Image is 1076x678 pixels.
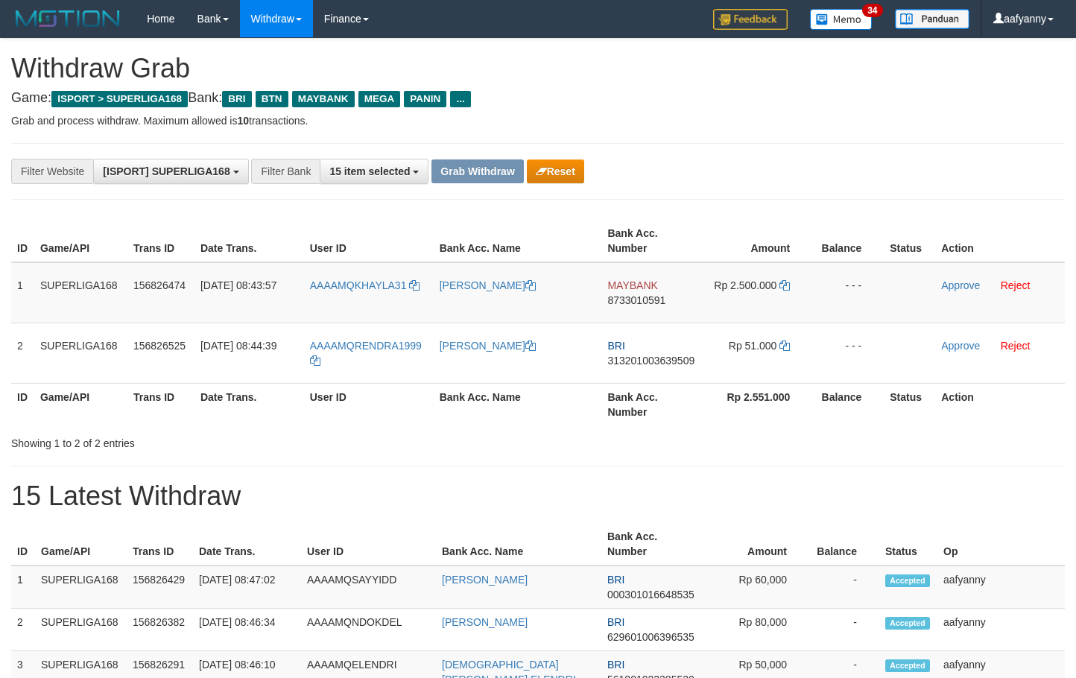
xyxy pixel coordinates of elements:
div: Filter Website [11,159,93,184]
td: aafyanny [937,609,1065,651]
img: Button%20Memo.svg [810,9,873,30]
span: Rp 2.500.000 [714,279,776,291]
td: [DATE] 08:46:34 [193,609,301,651]
th: Trans ID [127,523,193,565]
th: Bank Acc. Number [601,383,705,425]
span: BRI [222,91,251,107]
th: Balance [812,220,884,262]
img: Feedback.jpg [713,9,788,30]
span: Copy 629601006396535 to clipboard [607,631,694,643]
span: Accepted [885,659,930,672]
th: Trans ID [127,220,194,262]
h1: 15 Latest Withdraw [11,481,1065,511]
th: Balance [809,523,879,565]
a: Copy 51000 to clipboard [779,340,790,352]
span: Accepted [885,617,930,630]
td: 2 [11,609,35,651]
th: Date Trans. [193,523,301,565]
th: Status [879,523,937,565]
a: Approve [941,279,980,291]
span: Copy 313201003639509 to clipboard [607,355,694,367]
td: AAAAMQNDOKDEL [301,609,436,651]
a: Reject [1001,340,1031,352]
h4: Game: Bank: [11,91,1065,106]
th: ID [11,523,35,565]
th: ID [11,383,34,425]
img: panduan.png [895,9,969,29]
td: 156826382 [127,609,193,651]
span: BRI [607,574,624,586]
th: Amount [705,220,812,262]
span: 156826525 [133,340,186,352]
th: Rp 2.551.000 [705,383,812,425]
span: PANIN [404,91,446,107]
td: 156826429 [127,565,193,609]
span: Copy 8733010591 to clipboard [607,294,665,306]
span: AAAAMQKHAYLA31 [310,279,407,291]
th: Bank Acc. Name [434,220,602,262]
a: [PERSON_NAME] [440,279,536,291]
td: SUPERLIGA168 [34,262,127,323]
span: MEGA [358,91,401,107]
strong: 10 [237,115,249,127]
td: Rp 80,000 [703,609,809,651]
th: Trans ID [127,383,194,425]
span: BRI [607,340,624,352]
td: SUPERLIGA168 [34,323,127,383]
td: aafyanny [937,565,1065,609]
a: Reject [1001,279,1031,291]
th: Bank Acc. Name [436,523,601,565]
th: Action [935,220,1065,262]
th: User ID [301,523,436,565]
span: MAYBANK [607,279,657,291]
a: AAAAMQRENDRA1999 [310,340,422,367]
th: Balance [812,383,884,425]
a: [PERSON_NAME] [442,574,528,586]
a: AAAAMQKHAYLA31 [310,279,420,291]
th: Bank Acc. Name [434,383,602,425]
th: Date Trans. [194,383,304,425]
td: [DATE] 08:47:02 [193,565,301,609]
th: Status [884,220,935,262]
span: 15 item selected [329,165,410,177]
td: 1 [11,565,35,609]
span: 156826474 [133,279,186,291]
span: Copy 000301016648535 to clipboard [607,589,694,601]
th: Date Trans. [194,220,304,262]
img: MOTION_logo.png [11,7,124,30]
td: 2 [11,323,34,383]
td: 1 [11,262,34,323]
button: [ISPORT] SUPERLIGA168 [93,159,248,184]
a: Approve [941,340,980,352]
th: Game/API [34,220,127,262]
span: MAYBANK [292,91,355,107]
th: Bank Acc. Number [601,220,705,262]
span: BTN [256,91,288,107]
button: Grab Withdraw [431,159,523,183]
span: Accepted [885,574,930,587]
td: - - - [812,323,884,383]
button: Reset [527,159,584,183]
td: Rp 60,000 [703,565,809,609]
div: Filter Bank [251,159,320,184]
span: AAAAMQRENDRA1999 [310,340,422,352]
span: Rp 51.000 [729,340,777,352]
span: BRI [607,659,624,671]
th: Bank Acc. Number [601,523,703,565]
a: [PERSON_NAME] [442,616,528,628]
td: SUPERLIGA168 [35,565,127,609]
th: User ID [304,383,434,425]
th: Status [884,383,935,425]
span: [DATE] 08:43:57 [200,279,276,291]
span: [ISPORT] SUPERLIGA168 [103,165,230,177]
span: [DATE] 08:44:39 [200,340,276,352]
td: AAAAMQSAYYIDD [301,565,436,609]
h1: Withdraw Grab [11,54,1065,83]
th: ID [11,220,34,262]
a: Copy 2500000 to clipboard [779,279,790,291]
th: Amount [703,523,809,565]
th: Game/API [34,383,127,425]
span: BRI [607,616,624,628]
td: - [809,609,879,651]
a: [PERSON_NAME] [440,340,536,352]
